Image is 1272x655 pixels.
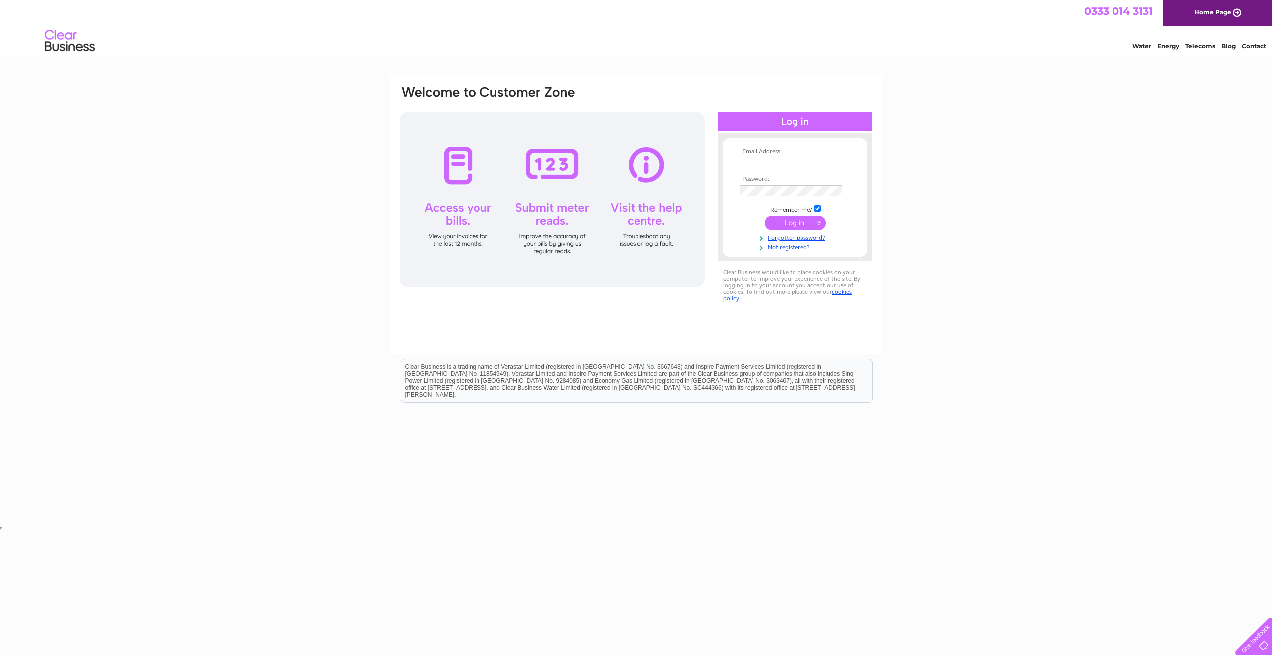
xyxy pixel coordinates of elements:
a: Not registered? [740,242,853,251]
th: Email Address: [737,148,853,155]
a: cookies policy [723,288,852,302]
a: Energy [1157,42,1179,50]
a: Blog [1221,42,1236,50]
a: Contact [1242,42,1266,50]
a: Telecoms [1185,42,1215,50]
input: Submit [765,216,826,230]
a: Water [1132,42,1151,50]
td: Remember me? [737,204,853,214]
a: Forgotten password? [740,232,853,242]
div: Clear Business is a trading name of Verastar Limited (registered in [GEOGRAPHIC_DATA] No. 3667643... [401,5,872,48]
a: 0333 014 3131 [1084,5,1153,17]
img: logo.png [44,26,95,56]
div: Clear Business would like to place cookies on your computer to improve your experience of the sit... [718,264,872,307]
th: Password: [737,176,853,183]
